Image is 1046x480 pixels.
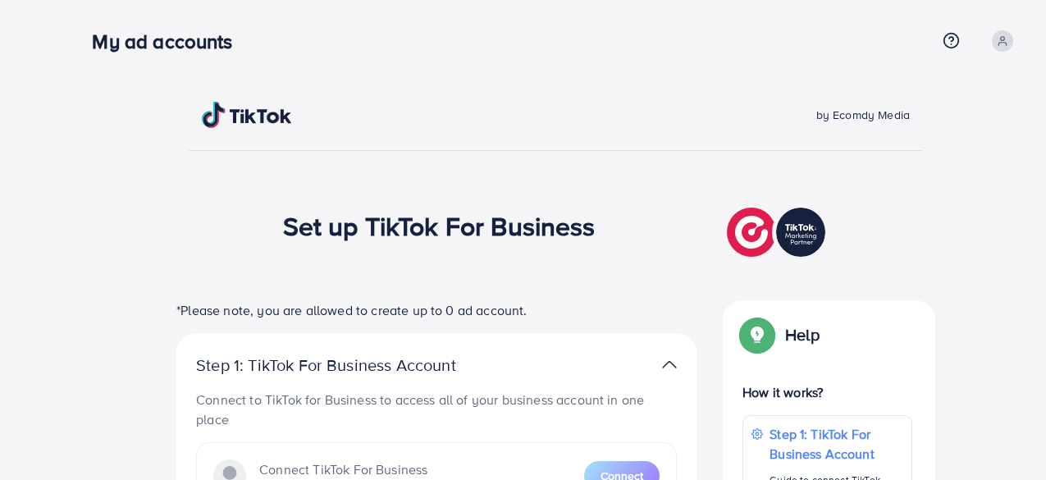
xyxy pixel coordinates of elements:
img: TikTok [202,102,292,128]
p: Step 1: TikTok For Business Account [196,355,508,375]
p: Step 1: TikTok For Business Account [770,424,903,464]
h1: Set up TikTok For Business [283,210,596,241]
img: TikTok partner [662,353,677,377]
p: *Please note, you are allowed to create up to 0 ad account. [176,300,697,320]
img: TikTok partner [727,203,829,261]
img: Popup guide [742,320,772,350]
h3: My ad accounts [92,30,245,53]
span: by Ecomdy Media [816,107,910,123]
p: How it works? [742,382,912,402]
p: Help [785,325,820,345]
